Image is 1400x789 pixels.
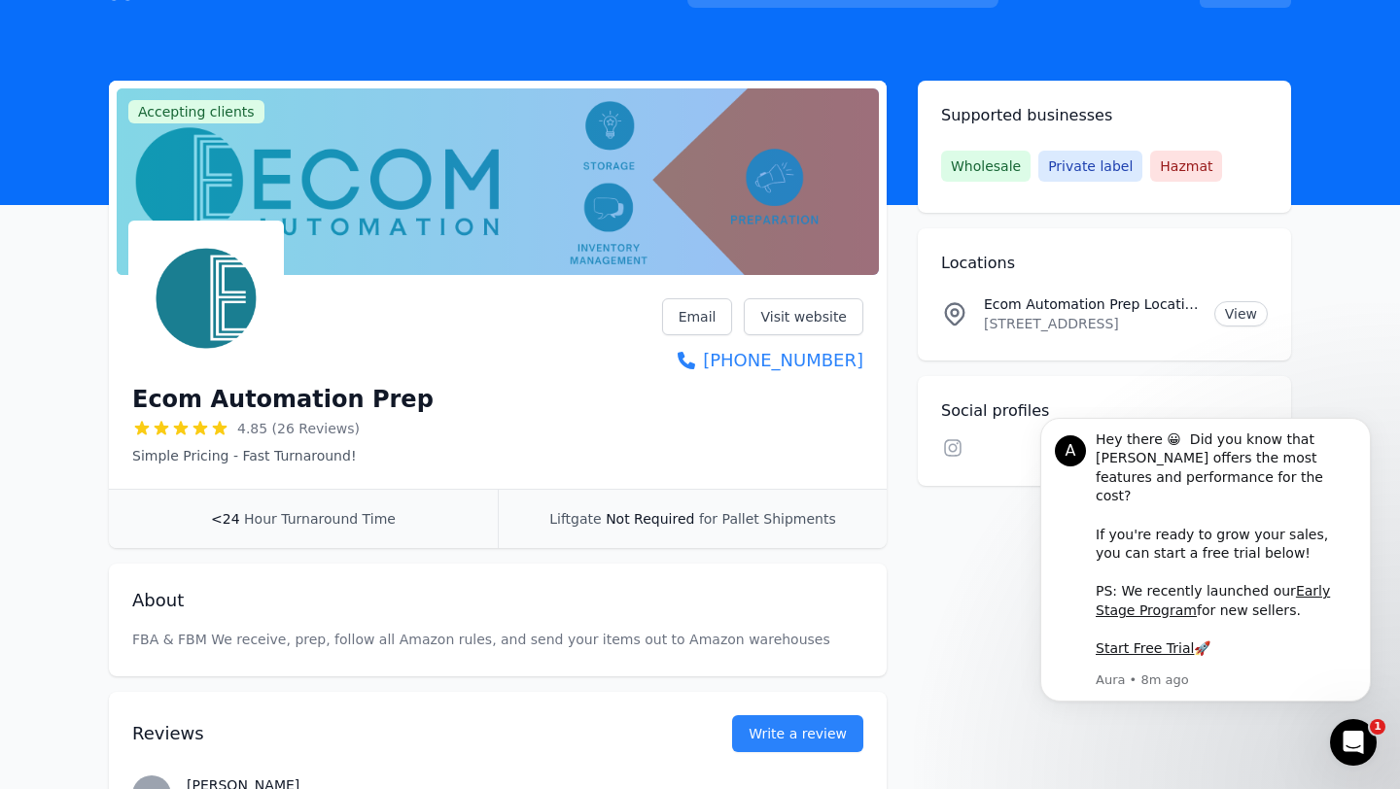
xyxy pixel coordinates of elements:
iframe: Intercom notifications message [1011,407,1400,737]
a: Email [662,298,733,335]
a: [PHONE_NUMBER] [662,347,863,374]
span: Liftgate [549,511,601,527]
span: for Pallet Shipments [699,511,836,527]
iframe: Intercom live chat [1330,719,1377,766]
span: Not Required [606,511,694,527]
span: Private label [1038,151,1142,182]
span: Wholesale [941,151,1031,182]
h2: Reviews [132,720,670,747]
span: <24 [211,511,240,527]
h2: Locations [941,252,1268,275]
a: View [1214,301,1268,326]
span: Hour Turnaround Time [244,511,396,527]
img: Ecom Automation Prep [132,224,280,372]
h2: About [132,587,863,614]
span: Accepting clients [128,100,264,123]
span: 1 [1370,719,1385,735]
a: Write a review [732,715,863,752]
h1: Ecom Automation Prep [132,384,434,415]
h2: Social profiles [941,399,1268,423]
a: Visit website [744,298,863,335]
span: Hazmat [1150,151,1222,182]
p: Ecom Automation Prep Location [984,294,1199,314]
span: 4.85 (26 Reviews) [237,419,360,438]
p: Simple Pricing - Fast Turnaround! [132,446,434,465]
h2: Supported businesses [941,104,1268,127]
p: FBA & FBM We receive, prep, follow all Amazon rules, and send your items out to Amazon warehouses [132,630,863,649]
p: [STREET_ADDRESS] [984,314,1199,333]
